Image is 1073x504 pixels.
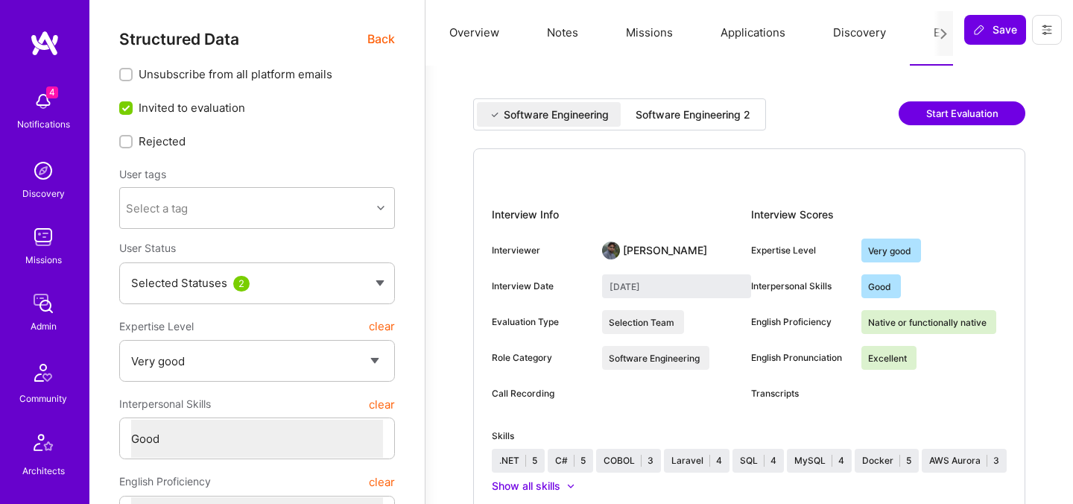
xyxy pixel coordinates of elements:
div: AWS Aurora [929,454,981,467]
div: Software Engineering [504,107,609,122]
div: MySQL [794,454,826,467]
div: Missions [25,252,62,268]
div: Software Engineering 2 [636,107,750,122]
img: teamwork [28,222,58,252]
div: 3 [993,454,999,467]
div: [PERSON_NAME] [623,243,707,258]
div: 5 [580,454,586,467]
img: logo [30,30,60,57]
img: admin teamwork [28,289,58,318]
span: English Proficiency [119,468,211,495]
div: 4 [716,454,722,467]
button: clear [369,468,395,495]
span: Selected Statuses [131,276,227,290]
span: Unsubscribe from all platform emails [139,66,332,82]
div: 4 [770,454,776,467]
img: caret [376,280,384,286]
div: Show all skills [492,479,560,494]
div: Interpersonal Skills [751,280,849,293]
span: Interpersonal Skills [119,391,211,418]
img: User Avatar [602,242,620,259]
div: C# [555,454,568,467]
div: 3 [648,454,653,467]
i: icon Chevron [377,204,384,212]
div: Interviewer [492,244,590,257]
span: Back [367,30,395,48]
img: discovery [28,156,58,186]
div: 4 [838,454,844,467]
div: English Proficiency [751,315,849,329]
button: clear [369,391,395,418]
div: Interview Date [492,280,590,293]
div: COBOL [604,454,635,467]
span: Save [973,22,1017,37]
div: Community [19,391,67,406]
span: User Status [119,242,176,254]
div: 5 [906,454,911,467]
div: .NET [499,454,519,467]
i: icon Next [938,28,949,40]
div: Expertise Level [751,244,849,257]
div: Skills [492,429,1007,443]
span: Expertise Level [119,313,194,340]
div: Docker [862,454,893,467]
div: English Pronunciation [751,351,849,365]
label: User tags [119,167,166,181]
div: Discovery [22,186,65,201]
div: Architects [22,463,65,479]
div: 2 [233,276,250,292]
div: SQL [740,454,758,467]
span: Structured Data [119,30,239,48]
button: Save [964,15,1026,45]
div: Interview Info [492,203,751,227]
img: Architects [25,427,61,463]
span: Rejected [139,133,186,149]
div: Laravel [671,454,703,467]
img: Community [25,355,61,391]
div: Evaluation Type [492,315,590,329]
div: Call Recording [492,387,590,400]
div: Interview Scores [751,203,1007,227]
span: Invited to evaluation [139,100,245,116]
div: 5 [532,454,537,467]
div: Transcripts [751,387,849,400]
div: Admin [31,318,57,334]
button: clear [369,313,395,340]
div: Select a tag [126,201,188,216]
img: bell [28,86,58,116]
button: Start Evaluation [899,101,1025,125]
span: 4 [46,86,58,98]
div: Role Category [492,351,590,365]
div: Notifications [17,116,70,132]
